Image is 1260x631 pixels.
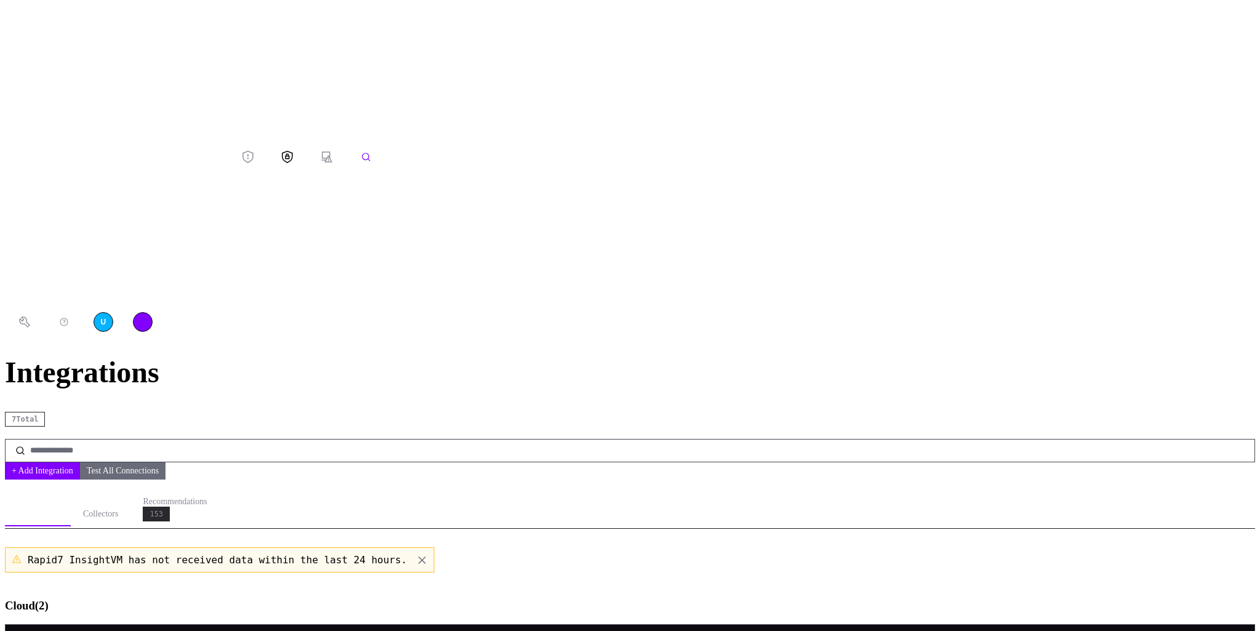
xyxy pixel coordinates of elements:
[150,510,163,518] div: 153
[5,599,1255,613] h3: Cloud ( 2 )
[228,150,268,161] span: Threat Exposure
[44,316,84,326] span: Help
[5,503,71,526] li: Integrations
[5,355,1255,389] h1: Integrations
[71,503,131,526] li: Collectors
[307,150,346,161] span: Attack Surface
[346,150,386,161] span: Global Search
[5,462,80,480] button: + Add Integration
[100,316,106,329] span: U
[80,462,165,480] button: Test All Connections
[84,308,123,336] button: U
[28,554,407,566] span: Rapid7 InsightVM has not received data within the last 24 hours.
[84,316,123,326] span: Organization
[123,316,162,326] span: Account
[5,316,44,326] a: Settings
[143,497,207,507] div: Recommendations
[12,416,38,423] div: 7 Total
[268,150,307,161] span: Defense Surface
